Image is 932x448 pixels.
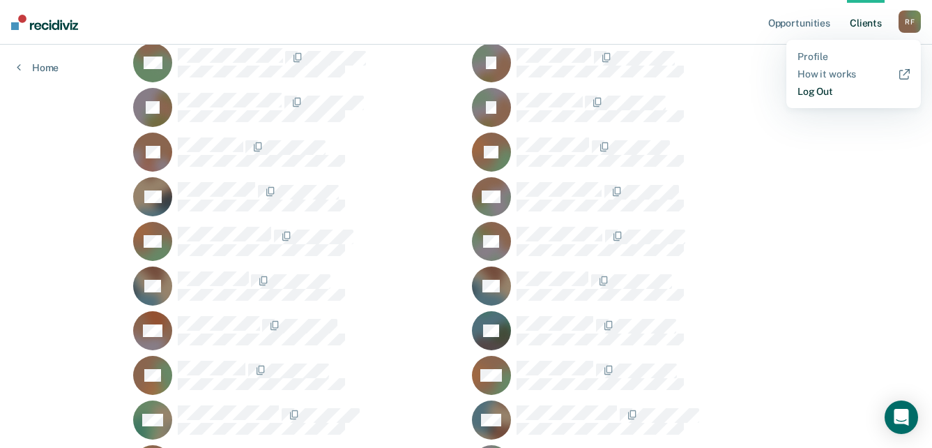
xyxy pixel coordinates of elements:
[17,61,59,74] a: Home
[899,10,921,33] div: R F
[797,51,910,63] a: Profile
[797,68,910,80] a: How it works
[885,401,918,434] div: Open Intercom Messenger
[797,86,910,98] a: Log Out
[899,10,921,33] button: RF
[11,15,78,30] img: Recidiviz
